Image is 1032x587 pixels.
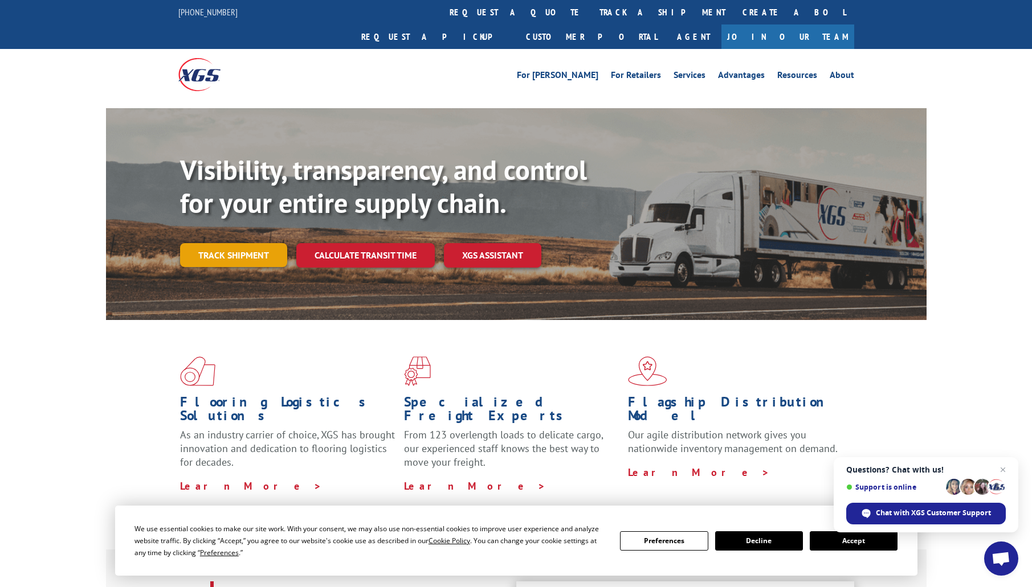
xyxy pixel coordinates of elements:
span: Our agile distribution network gives you nationwide inventory management on demand. [628,428,838,455]
a: XGS ASSISTANT [444,243,541,268]
a: Learn More > [180,479,322,492]
a: Customer Portal [517,24,666,49]
span: Chat with XGS Customer Support [846,503,1006,524]
a: Open chat [984,541,1018,576]
h1: Specialized Freight Experts [404,395,619,428]
a: Join Our Team [721,24,854,49]
span: As an industry carrier of choice, XGS has brought innovation and dedication to flooring logistics... [180,428,395,469]
span: Cookie Policy [429,536,470,545]
img: xgs-icon-focused-on-flooring-red [404,356,431,386]
button: Decline [715,531,803,551]
a: [PHONE_NUMBER] [178,6,238,18]
img: xgs-icon-total-supply-chain-intelligence-red [180,356,215,386]
a: Learn More > [628,466,770,479]
span: Chat with XGS Customer Support [876,508,991,518]
p: From 123 overlength loads to delicate cargo, our experienced staff knows the best way to move you... [404,428,619,479]
button: Preferences [620,531,708,551]
button: Accept [810,531,898,551]
span: Support is online [846,483,942,491]
a: Services [674,71,705,83]
a: Agent [666,24,721,49]
a: For [PERSON_NAME] [517,71,598,83]
a: Learn More > [404,479,546,492]
a: About [830,71,854,83]
a: Calculate transit time [296,243,435,268]
a: Resources [777,71,817,83]
span: Questions? Chat with us! [846,465,1006,474]
div: We use essential cookies to make our site work. With your consent, we may also use non-essential ... [134,523,606,559]
h1: Flooring Logistics Solutions [180,395,395,428]
span: Preferences [200,548,239,557]
a: Request a pickup [353,24,517,49]
b: Visibility, transparency, and control for your entire supply chain. [180,152,587,220]
h1: Flagship Distribution Model [628,395,843,428]
a: Track shipment [180,243,287,267]
a: For Retailers [611,71,661,83]
a: Advantages [718,71,765,83]
img: xgs-icon-flagship-distribution-model-red [628,356,667,386]
div: Cookie Consent Prompt [115,506,917,576]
